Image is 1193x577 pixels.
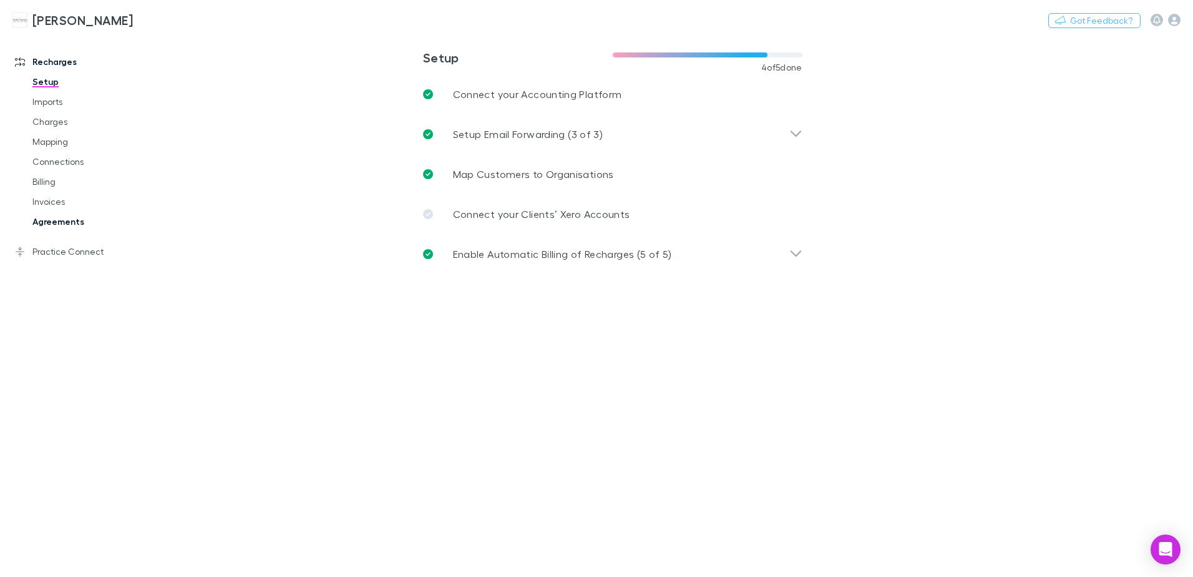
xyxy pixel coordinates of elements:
a: Setup [20,72,168,92]
p: Connect your Clients’ Xero Accounts [453,207,630,222]
img: Hales Douglass's Logo [12,12,27,27]
p: Map Customers to Organisations [453,167,614,182]
div: Enable Automatic Billing of Recharges (5 of 5) [413,234,812,274]
a: Imports [20,92,168,112]
div: Open Intercom Messenger [1151,535,1181,565]
p: Setup Email Forwarding (3 of 3) [453,127,603,142]
a: Invoices [20,192,168,212]
p: Connect your Accounting Platform [453,87,622,102]
div: Setup Email Forwarding (3 of 3) [413,114,812,154]
p: Enable Automatic Billing of Recharges (5 of 5) [453,247,672,262]
a: Recharges [2,52,168,72]
h3: [PERSON_NAME] [32,12,133,27]
span: 4 of 5 done [761,62,802,72]
a: Charges [20,112,168,132]
h3: Setup [423,50,613,65]
a: Connect your Accounting Platform [413,74,812,114]
a: [PERSON_NAME] [5,5,140,35]
a: Connect your Clients’ Xero Accounts [413,194,812,234]
a: Billing [20,172,168,192]
a: Map Customers to Organisations [413,154,812,194]
a: Agreements [20,212,168,232]
a: Practice Connect [2,242,168,262]
a: Connections [20,152,168,172]
a: Mapping [20,132,168,152]
button: Got Feedback? [1048,13,1141,28]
